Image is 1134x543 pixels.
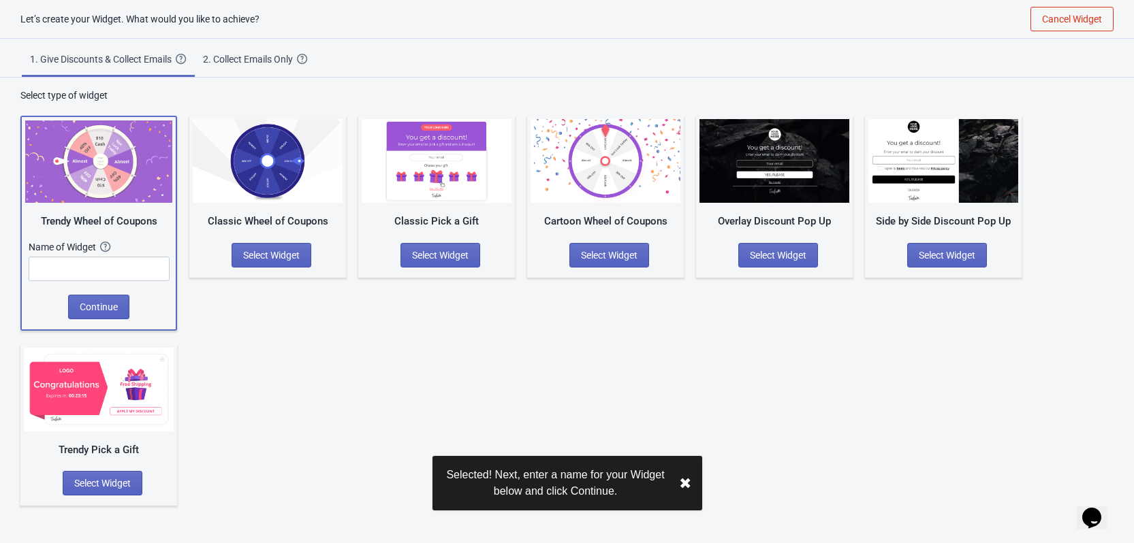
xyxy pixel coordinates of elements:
img: gift_game.jpg [362,119,511,203]
div: Trendy Pick a Gift [24,442,174,458]
img: trendy_game.png [25,120,172,203]
div: 2. Collect Emails Only [203,52,297,66]
span: Select Widget [581,250,637,261]
img: gift_game_v2.jpg [24,348,174,431]
button: Select Widget [907,243,987,267]
img: full_screen_popup.jpg [699,119,849,203]
img: regular_popup.jpg [868,119,1018,203]
button: Cancel Widget [1030,7,1114,31]
div: Cartoon Wheel of Coupons [531,214,680,229]
button: Select Widget [738,243,818,267]
span: Select Widget [750,250,806,261]
span: Continue [80,301,118,312]
span: Select Widget [412,250,469,261]
button: close [679,475,691,492]
div: Side by Side Discount Pop Up [868,214,1018,229]
img: cartoon_game.jpg [531,119,680,203]
div: Trendy Wheel of Coupons [25,214,172,229]
span: Select Widget [919,250,975,261]
div: Select type of widget [20,88,1114,102]
div: Classic Wheel of Coupons [193,214,343,229]
span: Cancel Widget [1042,14,1102,24]
div: Name of Widget [29,240,100,254]
button: Select Widget [63,471,142,495]
span: Select Widget [243,250,300,261]
div: Classic Pick a Gift [362,214,511,229]
button: Continue [68,295,129,319]
button: Select Widget [569,243,649,267]
button: Select Widget [232,243,311,267]
iframe: chat widget [1077,489,1120,529]
div: Selected! Next, enter a name for your Widget below and click Continue. [443,467,668,499]
button: Select Widget [400,243,480,267]
div: Overlay Discount Pop Up [699,214,849,229]
div: 1. Give Discounts & Collect Emails [30,52,176,66]
span: Select Widget [74,478,131,489]
img: classic_game.jpg [193,119,343,203]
